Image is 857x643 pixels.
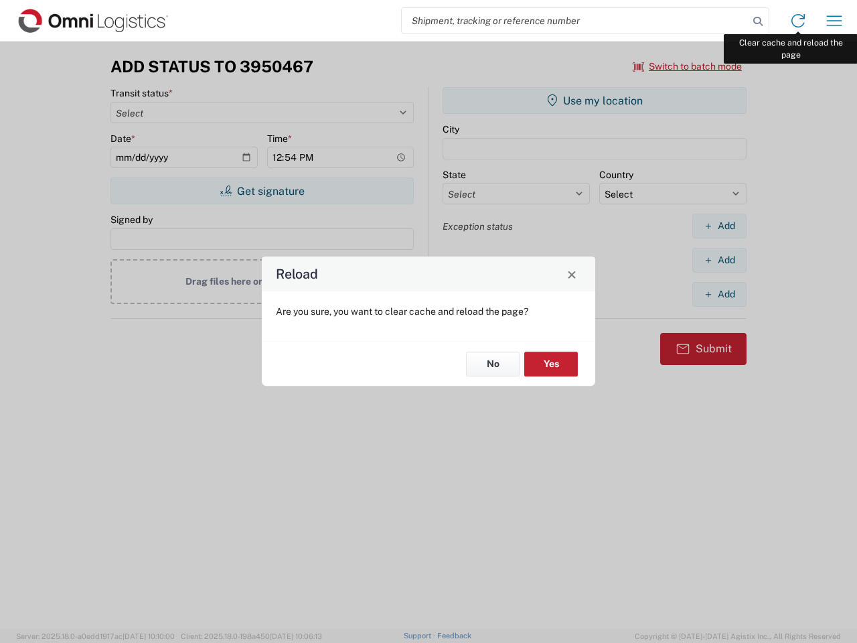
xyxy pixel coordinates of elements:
button: No [466,352,520,376]
button: Yes [524,352,578,376]
p: Are you sure, you want to clear cache and reload the page? [276,305,581,317]
input: Shipment, tracking or reference number [402,8,749,33]
button: Close [562,265,581,283]
h4: Reload [276,265,318,284]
